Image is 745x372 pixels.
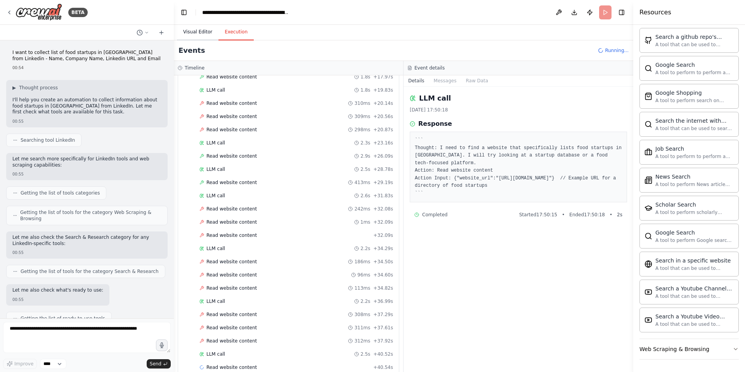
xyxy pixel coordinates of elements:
div: A tool to perform search on Google shopping with a search_query. [655,97,734,104]
span: Read website content [206,311,257,318]
div: Search a github repo's content [655,33,734,41]
span: Read website content [206,325,257,331]
div: BETA [68,8,88,17]
span: Read website content [206,364,257,370]
span: • [610,212,612,218]
span: 310ms [354,100,370,106]
button: Messages [429,75,461,86]
span: 113ms [354,285,370,291]
span: + 37.29s [373,311,393,318]
span: 2.2s [360,298,370,304]
span: Read website content [206,259,257,265]
div: A tool that can be used to search the internet with a search_query. Supports different search typ... [655,125,734,132]
button: Visual Editor [177,24,218,40]
span: + 40.52s [373,351,393,357]
div: A tool to perform to perform a Google search with a search_query. [655,70,734,76]
span: LLM call [206,193,225,199]
span: LLM call [206,298,225,304]
div: Search the internet with Serper [655,117,734,125]
button: Send [147,359,171,369]
button: Click to speak your automation idea [156,339,168,351]
p: Let me also check what's ready to use: [12,287,103,294]
span: Getting the list of tools categories [21,190,100,196]
div: 00:55 [12,250,161,256]
span: 2.9s [360,153,370,159]
img: SerperDevTool [645,120,652,128]
div: Google Shopping [655,89,734,97]
img: SerpApiGoogleSearchTool [645,64,652,72]
span: LLM call [206,166,225,172]
div: Search a Youtube Video content [655,313,734,320]
div: A tool that can be used to semantic search a query from a github repo's content. This is not the ... [655,42,734,48]
img: SerplyJobSearchTool [645,148,652,156]
span: LLM call [206,140,225,146]
span: Improve [14,361,33,367]
span: 298ms [354,127,370,133]
div: 00:54 [12,65,161,71]
span: 311ms [354,325,370,331]
div: News Search [655,173,734,181]
div: Scholar Search [655,201,734,209]
span: + 34.50s [373,259,393,265]
span: + 29.19s [373,179,393,186]
h3: Response [418,119,452,129]
p: Let me search more specifically for LinkedIn tools and web scraping capabilities: [12,156,161,168]
span: + 20.87s [373,127,393,133]
span: 96ms [357,272,370,278]
span: 2 s [617,212,622,218]
span: + 34.29s [373,245,393,252]
nav: breadcrumb [202,9,289,16]
img: YoutubeVideoSearchTool [645,316,652,324]
span: Read website content [206,285,257,291]
span: Running... [605,47,629,54]
span: + 34.82s [373,285,393,291]
span: 186ms [354,259,370,265]
span: 1.8s [360,74,370,80]
span: + 20.56s [373,113,393,120]
span: + 17.97s [373,74,393,80]
span: 2.5s [360,351,370,357]
button: Raw Data [461,75,493,86]
div: A tool to perform News article search with a search_query. [655,181,734,188]
span: Read website content [206,338,257,344]
img: SerplyScholarSearchTool [645,204,652,212]
span: 312ms [354,338,370,344]
img: YoutubeChannelSearchTool [645,288,652,296]
p: I want to collect list of food startups in [GEOGRAPHIC_DATA] from Linkedin - Name, Company Name, ... [12,50,161,62]
button: ▶Thought process [12,85,58,91]
div: Web Scraping & Browsing [639,345,709,353]
span: Getting the list of tools for the category Search & Research [21,268,159,275]
div: A tool that can be used to semantic search a query from a Youtube Video content. [655,321,734,327]
button: Web Scraping & Browsing [639,339,739,359]
span: 309ms [354,113,370,120]
span: + 37.61s [373,325,393,331]
button: Hide right sidebar [616,7,627,18]
button: Execution [218,24,254,40]
span: + 36.99s [373,298,393,304]
span: Read website content [206,179,257,186]
span: + 32.08s [373,206,393,212]
div: Job Search [655,145,734,153]
button: Improve [3,359,37,369]
span: Thought process [19,85,58,91]
span: Getting the list of ready-to-use tools [21,315,105,322]
p: I'll help you create an automation to collect information about food startups in [GEOGRAPHIC_DATA... [12,97,161,115]
div: Google Search [655,229,734,236]
span: + 37.92s [373,338,393,344]
span: + 32.09s [373,219,393,225]
span: Read website content [206,232,257,238]
span: ▶ [12,85,16,91]
span: Read website content [206,113,257,120]
span: Read website content [206,272,257,278]
div: Google Search [655,61,734,69]
h4: Resources [639,8,671,17]
span: + 28.78s [373,166,393,172]
span: + 31.83s [373,193,393,199]
img: SerpApiGoogleShoppingTool [645,92,652,100]
div: Search a Youtube Channels content [655,285,734,292]
div: [DATE] 17:50:18 [410,107,627,113]
div: A tool that can be used to semantic search a query from a Youtube Channels content. [655,293,734,299]
div: 00:55 [12,171,161,177]
span: 1.8s [360,87,370,93]
span: Read website content [206,74,257,80]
